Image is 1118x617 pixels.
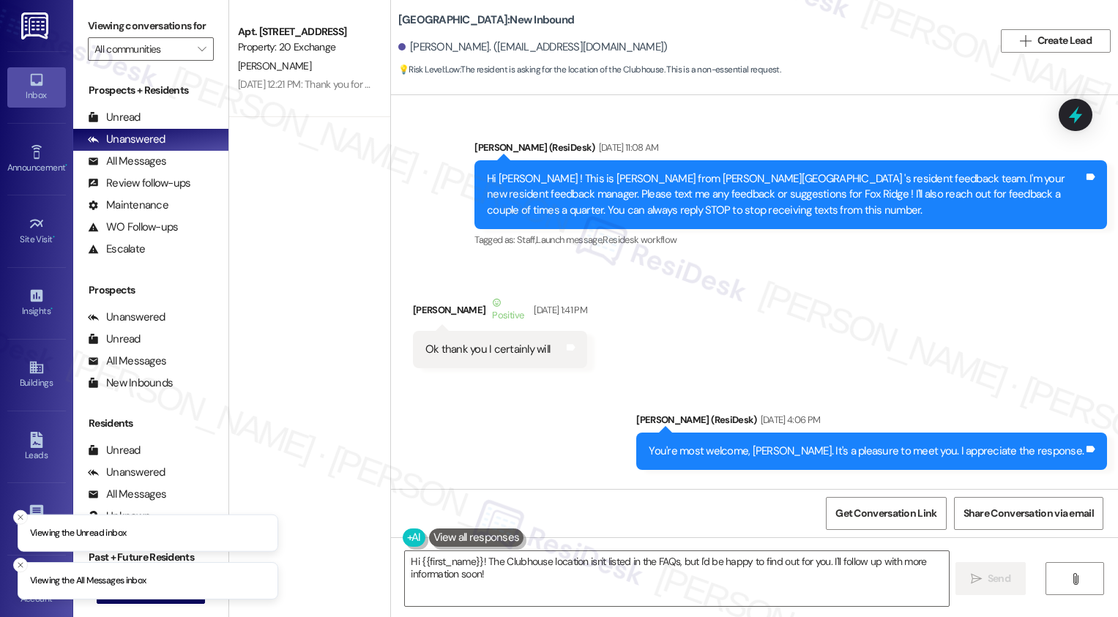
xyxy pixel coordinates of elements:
[88,176,190,191] div: Review follow-ups
[88,310,165,325] div: Unanswered
[603,233,677,246] span: Residesk workflow
[238,40,373,55] div: Property: 20 Exchange
[30,526,126,539] p: Viewing the Unread inbox
[489,295,526,326] div: Positive
[7,283,66,323] a: Insights •
[238,24,373,40] div: Apt. [STREET_ADDRESS]
[65,160,67,171] span: •
[971,573,982,585] i: 
[1070,573,1081,585] i: 
[487,171,1084,218] div: Hi [PERSON_NAME] ! This is [PERSON_NAME] from [PERSON_NAME][GEOGRAPHIC_DATA] 's resident feedback...
[88,443,141,458] div: Unread
[835,506,936,521] span: Get Conversation Link
[517,233,536,246] span: Staff ,
[474,140,1107,160] div: [PERSON_NAME] (ResiDesk)
[21,12,51,40] img: ResiDesk Logo
[398,12,574,28] b: [GEOGRAPHIC_DATA]: New Inbound
[1020,35,1031,47] i: 
[30,575,146,588] p: Viewing the All Messages inbox
[988,571,1010,586] span: Send
[198,43,206,55] i: 
[954,497,1103,530] button: Share Conversation via email
[425,342,550,357] div: Ok thank you I certainly will
[73,283,228,298] div: Prospects
[398,62,780,78] span: : The resident is asking for the location of the Clubhouse. This is a non-essential request.
[536,233,603,246] span: Launch message ,
[51,304,53,314] span: •
[636,412,1107,433] div: [PERSON_NAME] (ResiDesk)
[13,509,28,524] button: Close toast
[88,110,141,125] div: Unread
[88,332,141,347] div: Unread
[53,232,55,242] span: •
[757,412,821,427] div: [DATE] 4:06 PM
[1037,33,1092,48] span: Create Lead
[94,37,190,61] input: All communities
[595,140,659,155] div: [DATE] 11:08 AM
[13,558,28,572] button: Close toast
[88,198,168,213] div: Maintenance
[1001,29,1111,53] button: Create Lead
[398,40,668,55] div: [PERSON_NAME]. ([EMAIL_ADDRESS][DOMAIN_NAME])
[88,220,178,235] div: WO Follow-ups
[964,506,1094,521] span: Share Conversation via email
[238,78,894,91] div: [DATE] 12:21 PM: Thank you for contacting our leasing department. A leasing partner will be in to...
[88,487,166,502] div: All Messages
[88,242,145,257] div: Escalate
[88,465,165,480] div: Unanswered
[88,354,166,369] div: All Messages
[7,427,66,467] a: Leads
[826,497,946,530] button: Get Conversation Link
[7,212,66,251] a: Site Visit •
[7,571,66,610] a: Account
[474,229,1107,250] div: Tagged as:
[405,551,949,606] textarea: Hi {{first_name}}! The Clubhouse location isn't listed in the FAQs, but I'd be happy to find out ...
[398,64,460,75] strong: 💡 Risk Level: Low
[73,416,228,431] div: Residents
[88,375,173,391] div: New Inbounds
[88,15,214,37] label: Viewing conversations for
[7,499,66,539] a: Templates •
[88,132,165,147] div: Unanswered
[238,59,311,72] span: [PERSON_NAME]
[73,83,228,98] div: Prospects + Residents
[413,295,587,331] div: [PERSON_NAME]
[7,355,66,394] a: Buildings
[88,154,166,169] div: All Messages
[7,67,66,107] a: Inbox
[649,444,1084,459] div: You're most welcome, [PERSON_NAME]. It's a pleasure to meet you. I appreciate the response.
[955,562,1026,595] button: Send
[530,302,587,318] div: [DATE] 1:41 PM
